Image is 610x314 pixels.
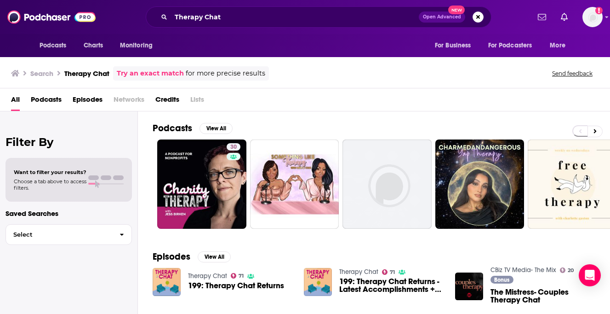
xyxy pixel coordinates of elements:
[6,232,112,238] span: Select
[231,273,244,279] a: 71
[230,143,237,152] span: 30
[188,282,284,290] a: 199: Therapy Chat Returns
[423,15,461,19] span: Open Advanced
[78,37,109,54] a: Charts
[482,37,546,54] button: open menu
[488,39,532,52] span: For Podcasters
[84,39,103,52] span: Charts
[30,69,53,78] h3: Search
[582,7,603,27] img: User Profile
[31,92,62,111] a: Podcasts
[490,288,595,304] a: The Mistress- Couples Therapy Chat
[11,92,20,111] a: All
[490,266,556,274] a: CBiz TV Media- The Mix
[6,224,132,245] button: Select
[7,8,96,26] img: Podchaser - Follow, Share and Rate Podcasts
[153,251,231,262] a: EpisodesView All
[435,39,471,52] span: For Business
[390,270,395,274] span: 71
[560,267,574,273] a: 20
[14,178,86,191] span: Choose a tab above to access filters.
[73,92,103,111] a: Episodes
[6,135,132,149] h2: Filter By
[582,7,603,27] span: Logged in as sarahhallprinc
[171,10,419,24] input: Search podcasts, credits, & more...
[534,9,550,25] a: Show notifications dropdown
[339,278,444,293] a: 199: Therapy Chat Returns - Latest Accomplishments + Requests For Listener Participation
[494,277,509,283] span: Bonus
[198,251,231,262] button: View All
[14,169,86,175] span: Want to filter your results?
[153,251,190,262] h2: Episodes
[595,7,603,14] svg: Add a profile image
[120,39,153,52] span: Monitoring
[455,273,483,301] img: The Mistress- Couples Therapy Chat
[40,39,67,52] span: Podcasts
[200,123,233,134] button: View All
[117,68,184,79] a: Try an exact match
[419,12,465,23] button: Open AdvancedNew
[543,37,577,54] button: open menu
[568,268,574,273] span: 20
[114,37,165,54] button: open menu
[549,70,595,77] button: Send feedback
[64,69,109,78] h3: Therapy Chat
[557,9,571,25] a: Show notifications dropdown
[227,143,240,151] a: 30
[190,92,204,111] span: Lists
[114,92,144,111] span: Networks
[153,268,181,296] img: 199: Therapy Chat Returns
[582,7,603,27] button: Show profile menu
[6,209,132,218] p: Saved Searches
[339,268,378,276] a: Therapy Chat
[239,274,244,278] span: 71
[186,68,265,79] span: for more precise results
[550,39,565,52] span: More
[188,272,227,280] a: Therapy Chat
[153,122,233,134] a: PodcastsView All
[153,122,192,134] h2: Podcasts
[146,6,491,28] div: Search podcasts, credits, & more...
[304,268,332,296] img: 199: Therapy Chat Returns - Latest Accomplishments + Requests For Listener Participation
[33,37,79,54] button: open menu
[428,37,483,54] button: open menu
[579,264,601,286] div: Open Intercom Messenger
[448,6,465,14] span: New
[382,269,395,275] a: 71
[155,92,179,111] a: Credits
[157,140,246,229] a: 30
